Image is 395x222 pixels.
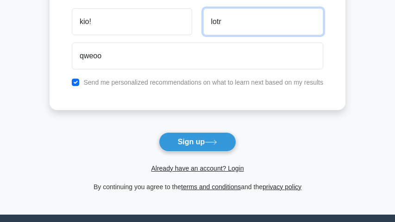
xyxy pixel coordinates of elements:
a: Already have an account? Login [151,165,244,172]
input: First name [72,8,192,35]
input: Last name [203,8,323,35]
a: terms and conditions [181,183,241,191]
a: privacy policy [263,183,301,191]
label: Send me personalized recommendations on what to learn next based on my results [83,79,323,86]
div: By continuing you agree to the and the [44,181,351,192]
input: Email [72,43,323,69]
button: Sign up [159,132,237,152]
